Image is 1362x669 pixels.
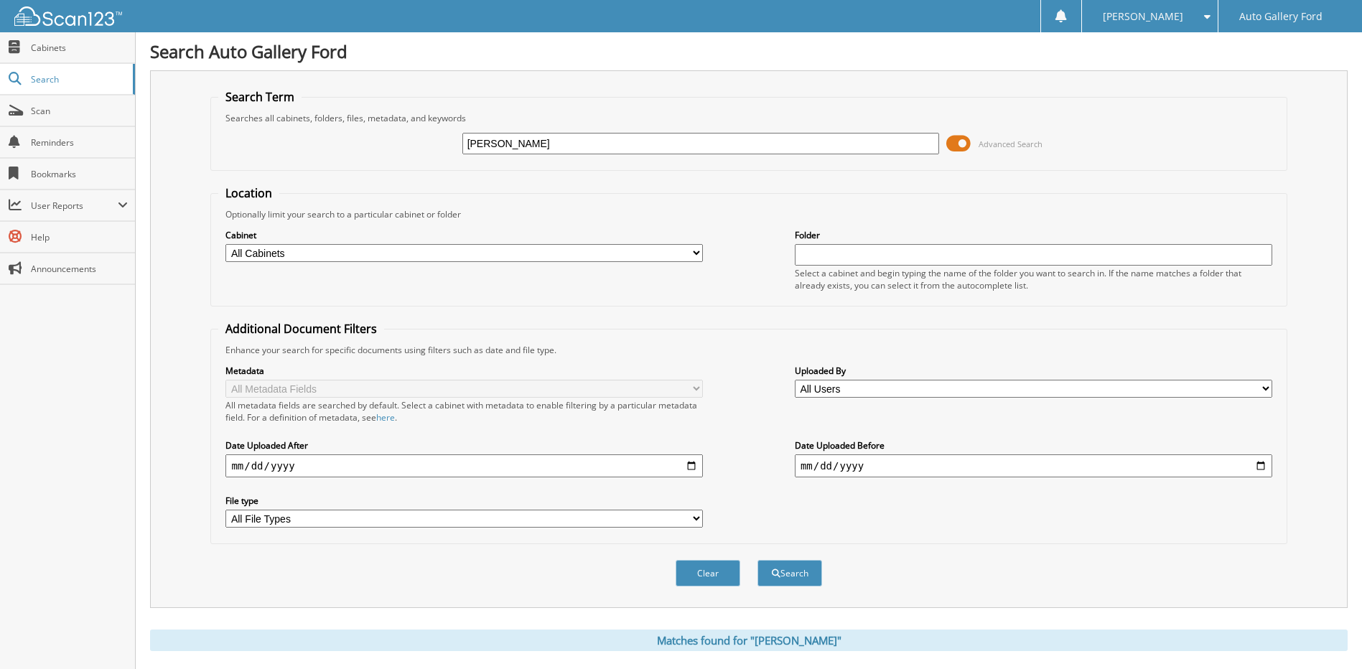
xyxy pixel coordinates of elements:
[795,454,1272,477] input: end
[225,495,703,507] label: File type
[795,439,1272,452] label: Date Uploaded Before
[31,105,128,117] span: Scan
[218,321,384,337] legend: Additional Document Filters
[225,439,703,452] label: Date Uploaded After
[225,399,703,424] div: All metadata fields are searched by default. Select a cabinet with metadata to enable filtering b...
[1239,12,1323,21] span: Auto Gallery Ford
[1103,12,1183,21] span: [PERSON_NAME]
[31,168,128,180] span: Bookmarks
[225,365,703,377] label: Metadata
[14,6,122,26] img: scan123-logo-white.svg
[218,208,1279,220] div: Optionally limit your search to a particular cabinet or folder
[218,112,1279,124] div: Searches all cabinets, folders, files, metadata, and keywords
[31,42,128,54] span: Cabinets
[31,136,128,149] span: Reminders
[31,231,128,243] span: Help
[795,365,1272,377] label: Uploaded By
[979,139,1043,149] span: Advanced Search
[150,630,1348,651] div: Matches found for "[PERSON_NAME]"
[31,73,126,85] span: Search
[795,267,1272,291] div: Select a cabinet and begin typing the name of the folder you want to search in. If the name match...
[218,89,302,105] legend: Search Term
[31,263,128,275] span: Announcements
[376,411,395,424] a: here
[757,560,822,586] button: Search
[225,229,703,241] label: Cabinet
[218,185,279,201] legend: Location
[225,454,703,477] input: start
[150,39,1348,63] h1: Search Auto Gallery Ford
[676,560,740,586] button: Clear
[795,229,1272,241] label: Folder
[218,344,1279,356] div: Enhance your search for specific documents using filters such as date and file type.
[31,200,118,212] span: User Reports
